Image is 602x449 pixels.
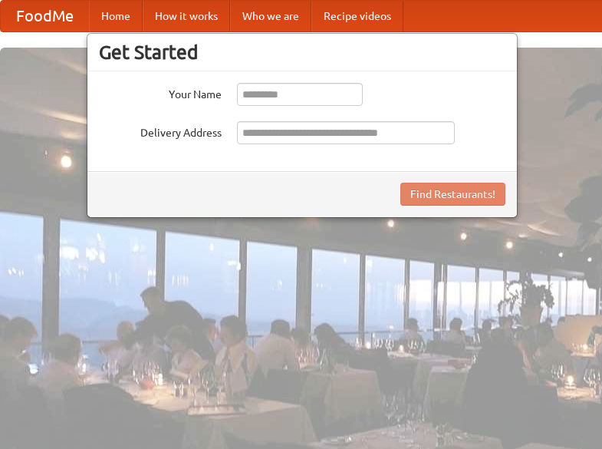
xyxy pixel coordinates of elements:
[311,1,403,31] a: Recipe videos
[143,1,230,31] a: How it works
[1,1,89,31] a: FoodMe
[230,1,311,31] a: Who we are
[99,121,222,140] label: Delivery Address
[89,1,143,31] a: Home
[99,41,505,64] h3: Get Started
[400,183,505,206] button: Find Restaurants!
[99,83,222,102] label: Your Name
